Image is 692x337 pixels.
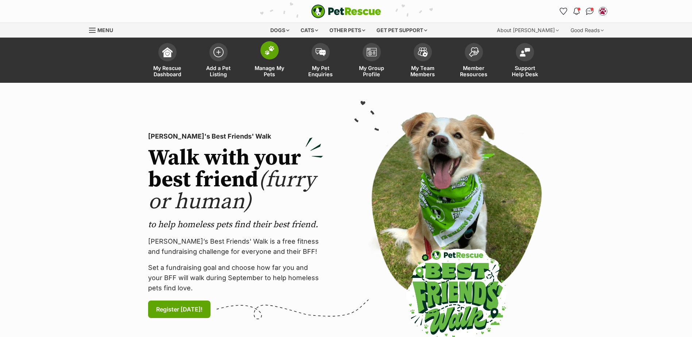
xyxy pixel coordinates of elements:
[316,48,326,56] img: pet-enquiries-icon-7e3ad2cf08bfb03b45e93fb7055b45f3efa6380592205ae92323e6603595dc1f.svg
[520,48,530,57] img: help-desk-icon-fdf02630f3aa405de69fd3d07c3f3aa587a6932b1a1747fa1d2bba05be0121f9.svg
[406,65,439,77] span: My Team Members
[151,65,184,77] span: My Rescue Dashboard
[264,46,275,55] img: manage-my-pets-icon-02211641906a0b7f246fdf0571729dbe1e7629f14944591b6c1af311fb30b64b.svg
[202,65,235,77] span: Add a Pet Listing
[586,8,594,15] img: chat-41dd97257d64d25036548639549fe6c8038ab92f7586957e7f3b1b290dea8141.svg
[311,4,381,18] img: logo-e224e6f780fb5917bec1dbf3a21bbac754714ae5b6737aabdf751b685950b380.svg
[148,131,323,142] p: [PERSON_NAME]'s Best Friends' Walk
[509,65,541,77] span: Support Help Desk
[492,23,564,38] div: About [PERSON_NAME]
[304,65,337,77] span: My Pet Enquiries
[148,166,316,216] span: (furry or human)
[253,65,286,77] span: Manage My Pets
[448,39,499,83] a: Member Resources
[97,27,113,33] span: Menu
[418,47,428,57] img: team-members-icon-5396bd8760b3fe7c0b43da4ab00e1e3bb1a5d9ba89233759b79545d2d3fc5d0d.svg
[346,39,397,83] a: My Group Profile
[311,4,381,18] a: PetRescue
[244,39,295,83] a: Manage My Pets
[558,5,609,17] ul: Account quick links
[324,23,370,38] div: Other pets
[142,39,193,83] a: My Rescue Dashboard
[457,65,490,77] span: Member Resources
[162,47,173,57] img: dashboard-icon-eb2f2d2d3e046f16d808141f083e7271f6b2e854fb5c12c21221c1fb7104beca.svg
[355,65,388,77] span: My Group Profile
[265,23,294,38] div: Dogs
[156,305,202,314] span: Register [DATE]!
[371,23,432,38] div: Get pet support
[597,5,609,17] button: My account
[148,263,323,293] p: Set a fundraising goal and choose how far you and your BFF will walk during September to help hom...
[148,219,323,231] p: to help homeless pets find their best friend.
[558,5,569,17] a: Favourites
[573,8,579,15] img: notifications-46538b983faf8c2785f20acdc204bb7945ddae34d4c08c2a6579f10ce5e182be.svg
[469,47,479,57] img: member-resources-icon-8e73f808a243e03378d46382f2149f9095a855e16c252ad45f914b54edf8863c.svg
[499,39,550,83] a: Support Help Desk
[89,23,118,36] a: Menu
[565,23,609,38] div: Good Reads
[213,47,224,57] img: add-pet-listing-icon-0afa8454b4691262ce3f59096e99ab1cd57d4a30225e0717b998d2c9b9846f56.svg
[148,147,323,213] h2: Walk with your best friend
[148,236,323,257] p: [PERSON_NAME]’s Best Friends' Walk is a free fitness and fundraising challenge for everyone and t...
[295,23,323,38] div: Cats
[367,48,377,57] img: group-profile-icon-3fa3cf56718a62981997c0bc7e787c4b2cf8bcc04b72c1350f741eb67cf2f40e.svg
[193,39,244,83] a: Add a Pet Listing
[397,39,448,83] a: My Team Members
[295,39,346,83] a: My Pet Enquiries
[584,5,596,17] a: Conversations
[599,8,607,15] img: Ballarat Animal Shelter profile pic
[148,301,210,318] a: Register [DATE]!
[571,5,583,17] button: Notifications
